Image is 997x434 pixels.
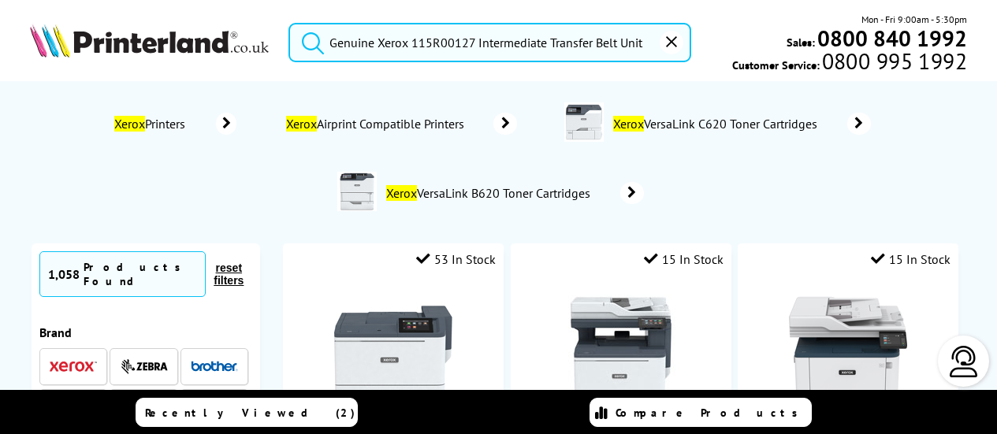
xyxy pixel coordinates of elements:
img: Brother [191,361,238,372]
input: Search product or br [288,23,691,62]
mark: Xerox [286,116,317,132]
span: VersaLink C620 Toner Cartridges [612,116,824,132]
a: Recently Viewed (2) [136,398,358,427]
span: Airprint Compatible Printers [284,116,470,132]
button: reset filters [206,261,252,287]
img: Xerox-B305-Front-Small.jpg [789,295,907,413]
span: Brand [39,325,72,340]
a: XeroxVersaLink C620 Toner Cartridges [612,102,871,145]
span: 0800 995 1992 [820,54,967,69]
span: VersaLink B620 Toner Cartridges [385,185,597,201]
span: Recently Viewed (2) [145,406,355,420]
a: XeroxAirprint Compatible Printers [284,113,517,135]
img: Xerox [50,361,97,372]
mark: Xerox [114,116,145,132]
img: Zebra [121,358,168,374]
span: Mon - Fri 9:00am - 5:30pm [861,12,967,27]
div: 15 In Stock [871,251,950,267]
a: Printerland Logo [30,24,269,61]
a: 0800 840 1992 [815,31,967,46]
img: C620V_DN-deptimage.jpg [564,102,604,142]
span: Customer Service: [732,54,967,72]
div: 53 In Stock [416,251,496,267]
b: 0800 840 1992 [817,24,967,53]
span: 1,058 [48,266,80,282]
img: user-headset-light.svg [948,346,980,377]
div: 15 In Stock [644,251,724,267]
img: xerox-c325-front-small.jpg [562,295,680,413]
mark: Xerox [386,185,417,201]
a: XeroxPrinters [110,113,236,135]
span: Compare Products [616,406,806,420]
a: Compare Products [590,398,812,427]
span: Sales: [787,35,815,50]
img: Printerland Logo [30,24,269,57]
div: Products Found [84,260,197,288]
mark: Xerox [613,116,644,132]
img: Xerox-C410-Front-Main-Small.jpg [334,295,452,413]
img: B620V_DN-deptimage.jpg [337,172,377,211]
a: XeroxVersaLink B620 Toner Cartridges [385,172,644,214]
span: Printers [110,116,192,132]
